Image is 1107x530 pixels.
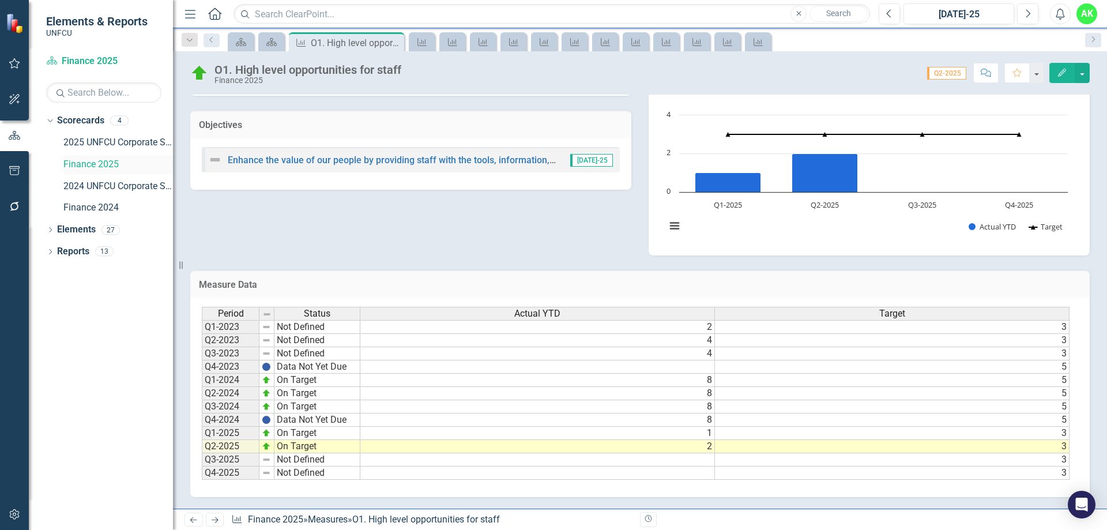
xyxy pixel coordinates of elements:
g: Target, series 2 of 2. Line with 4 data points. [726,132,1022,137]
img: BgCOk07PiH71IgAAAABJRU5ErkJggg== [262,415,271,424]
span: Search [826,9,851,18]
span: Q2-2025 [927,67,966,80]
a: 2025 UNFCU Corporate Scorecard [63,136,173,149]
a: Scorecards [57,114,104,127]
div: 27 [101,225,120,235]
td: Not Defined [274,453,360,467]
td: 3 [715,320,1070,334]
div: 13 [95,247,114,257]
text: 0 [667,186,671,196]
path: Q2-2025, 3. Target. [823,132,827,137]
td: Not Defined [274,467,360,480]
span: Period [218,309,244,319]
path: Q1-2025, 3. Target. [726,132,731,137]
img: zOikAAAAAElFTkSuQmCC [262,375,271,385]
img: zOikAAAAAElFTkSuQmCC [262,442,271,451]
td: Q1-2024 [202,374,259,387]
td: On Target [274,400,360,414]
td: 4 [360,347,715,360]
td: Q3-2024 [202,400,259,414]
div: » » [231,513,631,527]
img: 8DAGhfEEPCf229AAAAAElFTkSuQmCC [262,468,271,478]
td: 3 [715,453,1070,467]
td: 4 [360,334,715,347]
a: Measures [308,514,348,525]
td: 3 [715,334,1070,347]
h3: Objectives [199,120,623,130]
a: Enhance the value of our people by providing staff with the tools, information, and knowledge the... [228,155,705,166]
td: Data Not Yet Due [274,414,360,427]
td: Q2-2025 [202,440,259,453]
h3: Measure Data [199,280,1081,290]
td: Q4-2024 [202,414,259,427]
span: [DATE]-25 [570,154,613,167]
span: Elements & Reports [46,14,148,28]
span: Actual YTD [514,309,560,319]
span: Status [304,309,330,319]
span: Target [879,309,905,319]
td: 8 [360,387,715,400]
div: O1. High level opportunities for staff [311,36,401,50]
td: Q4-2023 [202,360,259,374]
img: 8DAGhfEEPCf229AAAAAElFTkSuQmCC [262,336,271,345]
a: Elements [57,223,96,236]
td: 5 [715,360,1070,374]
td: Q3-2025 [202,453,259,467]
td: Not Defined [274,334,360,347]
path: Q1-2025, 1. Actual YTD. [695,173,761,193]
td: Q2-2023 [202,334,259,347]
button: Show Target [1029,221,1063,232]
div: O1. High level opportunities for staff [352,514,500,525]
div: Chart. Highcharts interactive chart. [660,71,1078,244]
path: Q2-2025, 2. Actual YTD. [792,154,858,193]
img: 8DAGhfEEPCf229AAAAAElFTkSuQmCC [262,455,271,464]
button: AK [1076,3,1097,24]
td: 2 [360,320,715,334]
td: On Target [274,387,360,400]
img: zOikAAAAAElFTkSuQmCC [262,389,271,398]
td: 3 [715,347,1070,360]
td: Q4-2025 [202,467,259,480]
button: Show Actual YTD [969,221,1016,232]
input: Search ClearPoint... [234,4,870,24]
text: 4 [667,109,671,119]
a: Finance 2025 [63,158,173,171]
path: Q3-2025, 3. Target. [920,132,925,137]
td: 3 [715,427,1070,440]
text: Q2-2025 [811,200,839,210]
img: zOikAAAAAElFTkSuQmCC [262,402,271,411]
td: 8 [360,374,715,387]
img: 8DAGhfEEPCf229AAAAAElFTkSuQmCC [262,322,271,332]
td: 1 [360,427,715,440]
img: zOikAAAAAElFTkSuQmCC [262,428,271,438]
td: Data Not Yet Due [274,360,360,374]
td: On Target [274,427,360,440]
div: [DATE]-25 [908,7,1010,21]
small: UNFCU [46,28,148,37]
a: Finance 2025 [248,514,303,525]
img: On Target [190,64,209,82]
text: Q1-2025 [714,200,742,210]
img: 8DAGhfEEPCf229AAAAAElFTkSuQmCC [262,349,271,358]
button: [DATE]-25 [903,3,1014,24]
td: 8 [360,400,715,414]
path: Q4-2025, 3. Target. [1017,132,1022,137]
img: 8DAGhfEEPCf229AAAAAElFTkSuQmCC [262,310,272,319]
text: 2 [667,147,671,157]
a: Finance 2024 [63,201,173,215]
td: 5 [715,387,1070,400]
td: Q1-2025 [202,427,259,440]
text: Q3-2025 [908,200,936,210]
div: Open Intercom Messenger [1068,491,1095,518]
img: BgCOk07PiH71IgAAAABJRU5ErkJggg== [262,362,271,371]
div: 4 [110,116,129,126]
button: Search [809,6,867,22]
button: View chart menu, Chart [667,218,683,234]
text: Q4-2025 [1005,200,1033,210]
td: 3 [715,440,1070,453]
td: 2 [360,440,715,453]
div: O1. High level opportunities for staff [214,63,401,76]
td: Q2-2024 [202,387,259,400]
td: Not Defined [274,347,360,360]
